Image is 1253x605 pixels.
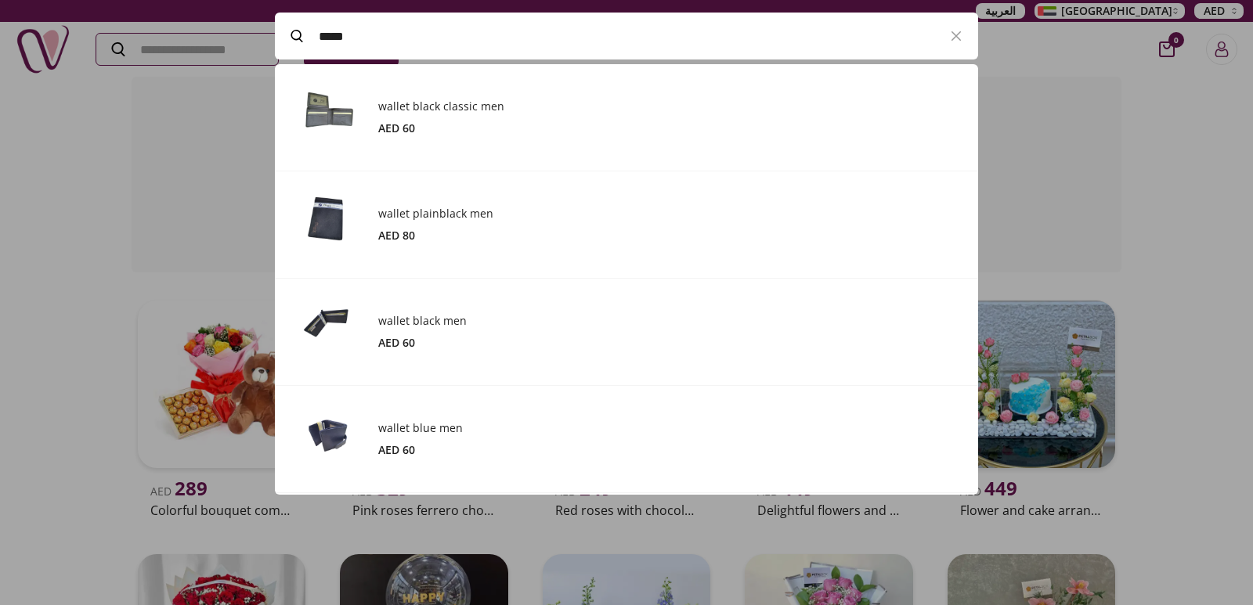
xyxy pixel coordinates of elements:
img: Product Image [291,187,366,262]
a: Product Imagewallet plainblack menAED 80 [291,187,962,262]
a: Product Imagewallet black classic menAED 60 [291,80,962,155]
a: Product Imagewallet blue menAED 60 [291,402,962,477]
h3: wallet black classic men [378,99,962,114]
h3: wallet black men [378,313,962,329]
a: Product Imagewallet black menAED 60 [291,294,962,369]
div: AED 60 [378,442,962,458]
div: AED 80 [378,228,962,243]
h3: wallet blue men [378,420,962,436]
h3: wallet plainblack men [378,206,962,221]
img: Product Image [291,402,366,477]
img: Product Image [291,294,366,369]
input: Search [319,14,934,58]
div: AED 60 [378,121,962,136]
div: AED 60 [378,335,962,351]
img: Product Image [291,80,366,155]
